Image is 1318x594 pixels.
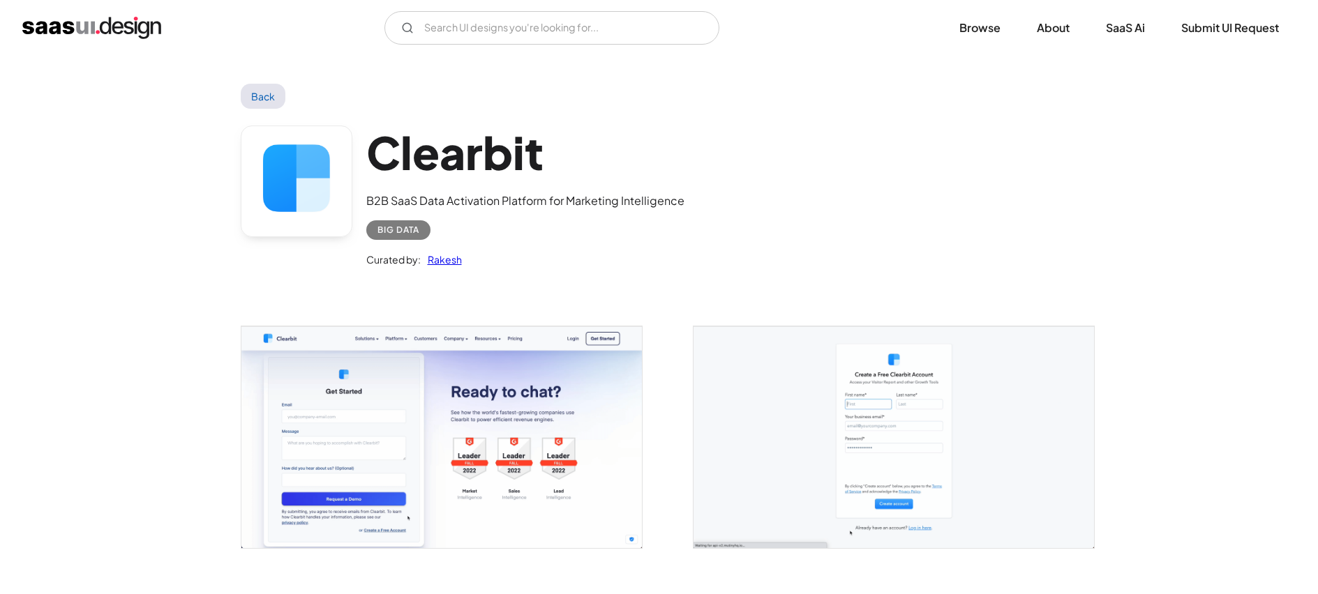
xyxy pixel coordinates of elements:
a: Back [241,84,286,109]
img: 642417ed75222ad03b56f6ee_Clearbit%20Create%20Free%20Account.png [694,326,1094,547]
div: Big Data [377,222,419,238]
div: B2B SaaS Data Activation Platform for Marketing Intelligence [366,192,684,209]
a: Submit UI Request [1165,13,1296,43]
div: Curated by: [366,251,421,268]
a: SaaS Ai [1089,13,1162,43]
a: open lightbox [241,326,642,547]
a: open lightbox [694,326,1094,547]
form: Email Form [384,11,719,45]
a: About [1020,13,1086,43]
a: home [22,17,161,39]
img: 642417eeb999f313aae9725a_Clearbit%20Get%20Started.png [241,326,642,547]
input: Search UI designs you're looking for... [384,11,719,45]
a: Browse [943,13,1017,43]
h1: Clearbit [366,125,684,179]
a: Rakesh [421,251,462,268]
